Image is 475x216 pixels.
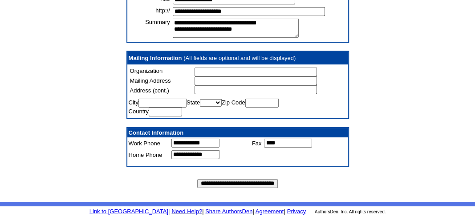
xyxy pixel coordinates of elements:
[89,208,168,215] a: Link to [GEOGRAPHIC_DATA]
[252,140,262,147] font: Fax
[130,68,163,74] font: Organization
[168,208,170,215] font: |
[129,152,162,158] font: Home Phone
[256,208,284,215] a: Agreement
[205,208,252,215] a: Share AuthorsDen
[130,77,171,84] font: Mailing Address
[130,87,169,94] font: Address (cont.)
[183,55,296,61] font: (All fields are optional and will be displayed)
[129,140,160,147] font: Work Phone
[145,19,170,25] font: Summary
[287,208,306,215] a: Privacy
[315,209,386,214] font: AuthorsDen, Inc. All rights reserved.
[155,7,170,14] font: http://
[254,208,285,215] font: |
[202,208,203,215] font: |
[252,208,254,215] font: |
[129,129,184,136] font: Contact Information
[129,55,182,61] b: Mailing Information
[129,99,279,115] font: City State Zip Code Country
[171,208,202,215] a: Need Help?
